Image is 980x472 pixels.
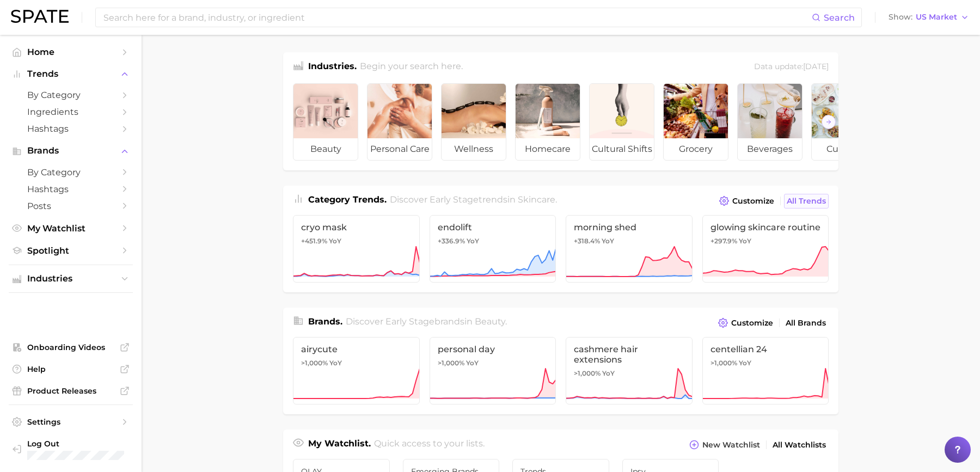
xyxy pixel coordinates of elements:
span: glowing skincare routine [710,222,821,232]
span: YoY [739,359,751,367]
a: All Brands [783,316,829,330]
span: US Market [916,14,957,20]
span: Log Out [27,439,139,449]
img: SPATE [11,10,69,23]
a: by Category [9,87,133,103]
a: glowing skincare routine+297.9% YoY [702,215,829,283]
a: Help [9,361,133,377]
span: airycute [301,344,412,354]
span: grocery [664,138,728,160]
a: Settings [9,414,133,430]
a: cryo mask+451.9% YoY [293,215,420,283]
a: Ingredients [9,103,133,120]
a: Posts [9,198,133,214]
a: wellness [441,83,506,161]
a: Product Releases [9,383,133,399]
a: cashmere hair extensions>1,000% YoY [566,337,693,404]
a: airycute>1,000% YoY [293,337,420,404]
input: Search here for a brand, industry, or ingredient [102,8,812,27]
span: Search [824,13,855,23]
button: ShowUS Market [886,10,972,24]
div: Data update: [DATE] [754,60,829,75]
a: by Category [9,164,133,181]
a: Home [9,44,133,60]
span: YoY [602,369,615,378]
button: Customize [715,315,776,330]
a: culinary [811,83,877,161]
span: skincare [518,194,555,205]
a: Onboarding Videos [9,339,133,355]
a: morning shed+318.4% YoY [566,215,693,283]
a: grocery [663,83,728,161]
a: endolift+336.9% YoY [430,215,556,283]
span: New Watchlist [702,440,760,450]
span: YoY [602,237,614,246]
span: culinary [812,138,876,160]
span: >1,000% [301,359,328,367]
a: beverages [737,83,803,161]
a: Log out. Currently logged in with e-mail molly.masi@smallgirlspr.com. [9,436,133,464]
span: Brands [27,146,114,156]
span: by Category [27,90,114,100]
span: +451.9% [301,237,327,245]
span: Hashtags [27,124,114,134]
span: +318.4% [574,237,600,245]
span: beauty [293,138,358,160]
a: Hashtags [9,181,133,198]
span: Show [889,14,912,20]
span: beverages [738,138,802,160]
span: endolift [438,222,548,232]
span: morning shed [574,222,684,232]
button: Industries [9,271,133,287]
span: personal care [367,138,432,160]
h1: My Watchlist. [308,437,371,452]
button: Scroll Right [822,115,836,129]
h2: Quick access to your lists. [374,437,485,452]
span: YoY [739,237,751,246]
span: Onboarding Videos [27,342,114,352]
span: Customize [731,318,773,328]
span: >1,000% [438,359,464,367]
span: >1,000% [574,369,601,377]
span: >1,000% [710,359,737,367]
span: centellian 24 [710,344,821,354]
span: Category Trends . [308,194,387,205]
a: All Watchlists [770,438,829,452]
span: Settings [27,417,114,427]
span: personal day [438,344,548,354]
span: Industries [27,274,114,284]
span: +297.9% [710,237,737,245]
span: All Watchlists [773,440,826,450]
span: wellness [442,138,506,160]
span: Help [27,364,114,374]
span: homecare [516,138,580,160]
span: cultural shifts [590,138,654,160]
span: Spotlight [27,246,114,256]
a: centellian 24>1,000% YoY [702,337,829,404]
span: Product Releases [27,386,114,396]
a: cultural shifts [589,83,654,161]
span: YoY [466,359,479,367]
span: Posts [27,201,114,211]
span: YoY [467,237,479,246]
a: All Trends [784,194,829,209]
button: New Watchlist [687,437,763,452]
span: YoY [329,359,342,367]
h1: Industries. [308,60,357,75]
a: Spotlight [9,242,133,259]
h2: Begin your search here. [360,60,463,75]
a: beauty [293,83,358,161]
span: Discover Early Stage brands in . [346,316,507,327]
span: +336.9% [438,237,465,245]
span: Home [27,47,114,57]
span: Trends [27,69,114,79]
span: Discover Early Stage trends in . [390,194,557,205]
span: beauty [475,316,505,327]
span: Brands . [308,316,342,327]
span: Hashtags [27,184,114,194]
span: Ingredients [27,107,114,117]
button: Customize [716,193,777,209]
span: Customize [732,197,774,206]
a: personal day>1,000% YoY [430,337,556,404]
a: homecare [515,83,580,161]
